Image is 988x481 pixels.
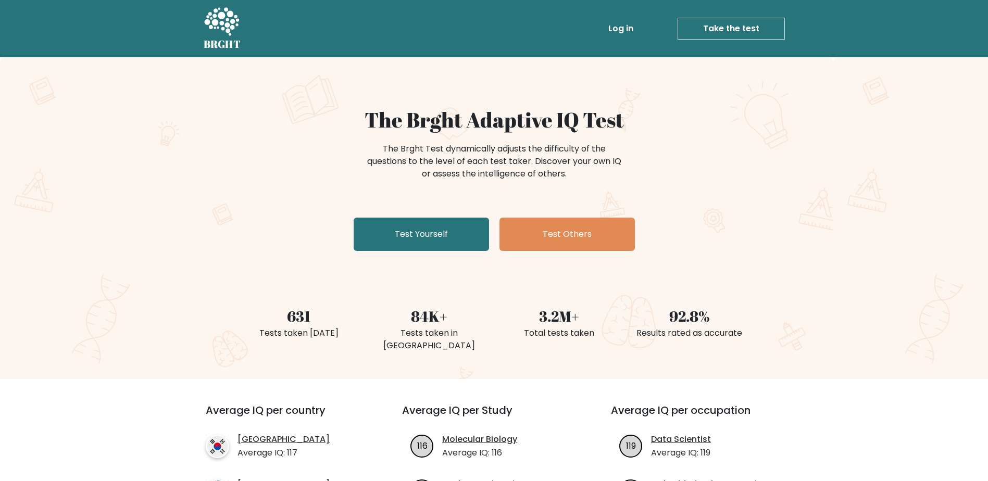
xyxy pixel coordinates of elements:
[442,433,517,446] a: Molecular Biology
[204,4,241,53] a: BRGHT
[651,447,711,459] p: Average IQ: 119
[240,107,748,132] h1: The Brght Adaptive IQ Test
[237,433,330,446] a: [GEOGRAPHIC_DATA]
[501,305,618,327] div: 3.2M+
[240,305,358,327] div: 631
[604,18,637,39] a: Log in
[240,327,358,339] div: Tests taken [DATE]
[204,38,241,50] h5: BRGHT
[354,218,489,251] a: Test Yourself
[417,439,428,451] text: 116
[631,305,748,327] div: 92.8%
[631,327,748,339] div: Results rated as accurate
[499,218,635,251] a: Test Others
[370,327,488,352] div: Tests taken in [GEOGRAPHIC_DATA]
[364,143,624,180] div: The Brght Test dynamically adjusts the difficulty of the questions to the level of each test take...
[206,404,365,429] h3: Average IQ per country
[206,435,229,458] img: country
[501,327,618,339] div: Total tests taken
[678,18,785,40] a: Take the test
[651,433,711,446] a: Data Scientist
[611,404,795,429] h3: Average IQ per occupation
[442,447,517,459] p: Average IQ: 116
[626,439,636,451] text: 119
[237,447,330,459] p: Average IQ: 117
[370,305,488,327] div: 84K+
[402,404,586,429] h3: Average IQ per Study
